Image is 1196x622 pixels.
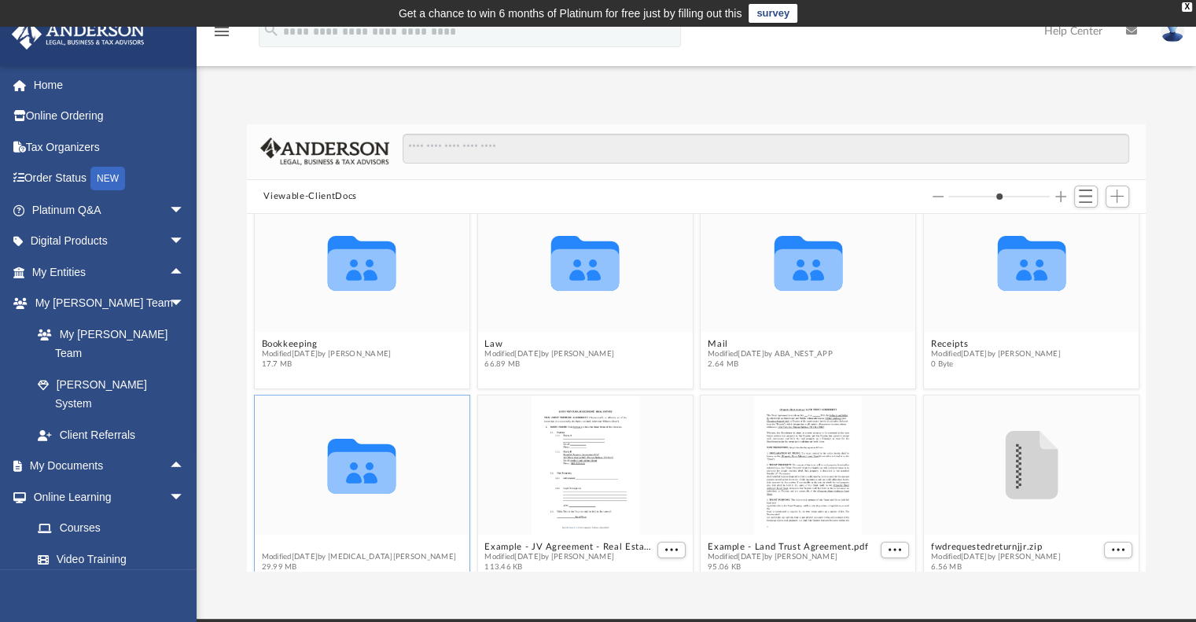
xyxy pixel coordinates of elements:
[1074,186,1098,208] button: Switch to List View
[708,552,868,562] span: Modified [DATE] by [PERSON_NAME]
[1106,186,1129,208] button: Add
[169,226,201,258] span: arrow_drop_down
[708,542,868,552] button: Example - Land Trust Agreement.pdf
[261,349,391,359] span: Modified [DATE] by [PERSON_NAME]
[11,101,208,132] a: Online Ordering
[247,214,1146,571] div: grid
[948,191,1050,202] input: Column size
[11,481,201,513] a: Online Learningarrow_drop_down
[261,359,391,370] span: 17.7 MB
[22,419,201,451] a: Client Referrals
[484,562,654,572] span: 113.46 KB
[484,339,614,349] button: Law
[930,562,1060,572] span: 6.56 MB
[930,542,1060,552] button: fwdrequestedreturnjjr.zip
[1161,20,1184,42] img: User Pic
[11,131,208,163] a: Tax Organizers
[708,359,833,370] span: 2.64 MB
[261,552,456,562] span: Modified [DATE] by [MEDICAL_DATA][PERSON_NAME]
[11,226,208,257] a: Digital Productsarrow_drop_down
[169,194,201,226] span: arrow_drop_down
[749,4,797,23] a: survey
[933,191,944,202] button: Decrease column size
[22,318,193,369] a: My [PERSON_NAME] Team
[1182,2,1192,12] div: close
[881,542,909,558] button: More options
[930,349,1060,359] span: Modified [DATE] by [PERSON_NAME]
[484,552,654,562] span: Modified [DATE] by [PERSON_NAME]
[169,481,201,513] span: arrow_drop_down
[169,256,201,289] span: arrow_drop_up
[11,69,208,101] a: Home
[657,542,686,558] button: More options
[399,4,742,23] div: Get a chance to win 6 months of Platinum for free just by filling out this
[261,542,456,552] button: Tax
[930,552,1060,562] span: Modified [DATE] by [PERSON_NAME]
[11,288,201,319] a: My [PERSON_NAME] Teamarrow_drop_down
[212,22,231,41] i: menu
[11,163,208,195] a: Order StatusNEW
[11,451,201,482] a: My Documentsarrow_drop_up
[708,562,868,572] span: 95.06 KB
[22,369,201,419] a: [PERSON_NAME] System
[11,194,208,226] a: Platinum Q&Aarrow_drop_down
[403,134,1128,164] input: Search files and folders
[261,562,456,572] span: 29.99 MB
[263,21,280,39] i: search
[169,288,201,320] span: arrow_drop_down
[708,349,833,359] span: Modified [DATE] by ABA_NEST_APP
[263,190,356,204] button: Viewable-ClientDocs
[90,167,125,190] div: NEW
[484,349,614,359] span: Modified [DATE] by [PERSON_NAME]
[11,256,208,288] a: My Entitiesarrow_drop_up
[22,543,193,575] a: Video Training
[930,339,1060,349] button: Receipts
[930,359,1060,370] span: 0 Byte
[708,339,833,349] button: Mail
[169,451,201,483] span: arrow_drop_up
[7,19,149,50] img: Anderson Advisors Platinum Portal
[484,359,614,370] span: 66.89 MB
[484,542,654,552] button: Example - JV Agreement - Real Estate.pdf
[261,339,391,349] button: Bookkeeping
[22,513,201,544] a: Courses
[1055,191,1066,202] button: Increase column size
[212,30,231,41] a: menu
